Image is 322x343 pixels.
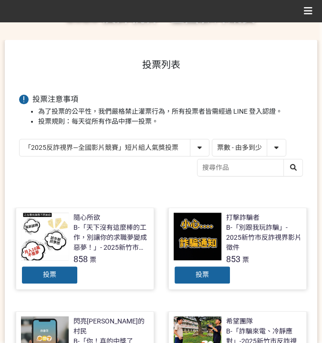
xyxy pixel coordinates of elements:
span: 票 [242,256,249,264]
span: 投票 [43,271,56,278]
div: 希望團隊 [226,316,253,326]
span: 853 [226,254,240,264]
li: 為了投票的公平性，我們嚴格禁止灌票行為，所有投票者皆需經過 LINE 登入認證。 [38,107,303,117]
a: 打擊詐騙者B-「別跟我玩詐騙」- 2025新竹市反詐視界影片徵件853票投票 [168,207,307,290]
a: 隨心所欲B-「天下沒有這麼棒的工作，別讓你的求職夢變成惡夢！」- 2025新竹市反詐視界影片徵件858票投票 [16,207,154,290]
div: 隨心所欲 [73,213,100,223]
span: 投票注意事項 [32,95,78,104]
span: 票 [90,256,96,264]
input: 搜尋作品 [197,159,302,176]
span: 858 [73,254,88,264]
div: 打擊詐騙者 [226,213,260,223]
li: 投票規則：每天從所有作品中擇一投票。 [38,117,303,127]
div: 閃亮[PERSON_NAME]的村民 [73,316,149,336]
div: B-「別跟我玩詐騙」- 2025新竹市反詐視界影片徵件 [226,223,301,253]
h1: 投票列表 [19,59,303,70]
span: 投票 [196,271,209,278]
div: B-「天下沒有這麼棒的工作，別讓你的求職夢變成惡夢！」- 2025新竹市反詐視界影片徵件 [73,223,149,253]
